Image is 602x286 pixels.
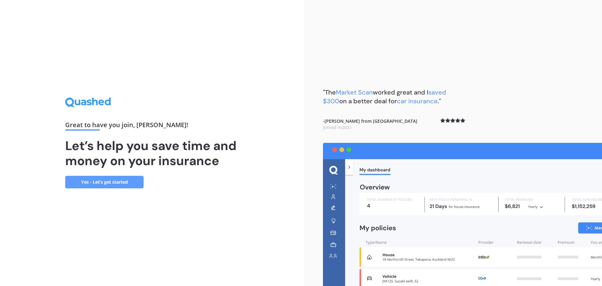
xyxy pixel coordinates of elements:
[323,124,352,130] span: Joined in 2021
[336,88,373,96] span: Market Scan
[65,122,239,131] div: Great to have you join , [PERSON_NAME] !
[323,88,446,105] span: saved $300
[323,143,602,286] img: dashboard.webp
[65,176,144,188] a: Yes - Let’s get started
[323,118,417,130] b: - [PERSON_NAME] from [GEOGRAPHIC_DATA]
[65,138,239,168] h1: Let’s help you save time and money on your insurance
[323,88,446,105] b: "The worked great and I on a better deal for ."
[397,97,438,105] span: car insurance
